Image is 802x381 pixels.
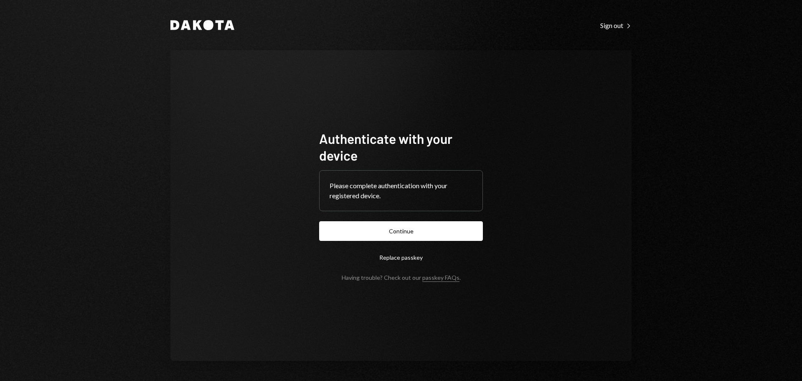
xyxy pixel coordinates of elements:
[600,21,632,30] div: Sign out
[319,248,483,267] button: Replace passkey
[422,274,459,282] a: passkey FAQs
[319,130,483,164] h1: Authenticate with your device
[330,181,472,201] div: Please complete authentication with your registered device.
[342,274,461,281] div: Having trouble? Check out our .
[600,20,632,30] a: Sign out
[319,221,483,241] button: Continue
